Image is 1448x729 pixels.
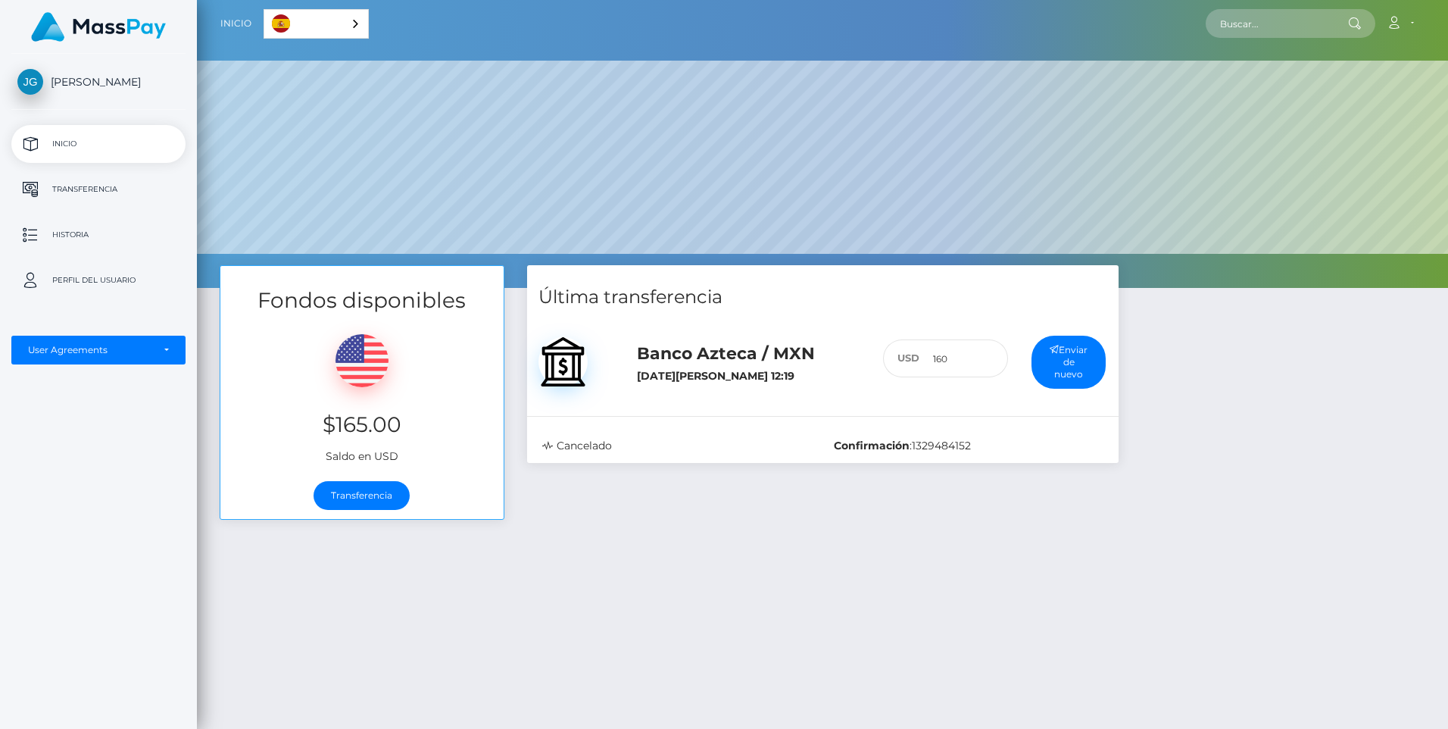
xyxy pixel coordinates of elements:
a: Transferencia [314,481,410,510]
p: Historia [17,224,179,246]
p: Transferencia [17,178,179,201]
a: Transferencia [11,171,186,208]
h5: Banco Azteca / MXN [637,343,860,366]
a: Español [264,10,368,38]
aside: Language selected: Español [264,9,369,39]
p: Inicio [17,133,179,155]
button: Enviar de nuevo [1031,336,1106,390]
a: Historia [11,216,186,254]
h6: [DATE][PERSON_NAME] 12:19 [637,370,860,383]
a: Inicio [11,125,186,163]
span: 1329484152 [912,439,971,452]
span: [PERSON_NAME] [11,75,186,89]
div: USD [883,339,919,378]
div: Cancelado [531,438,823,454]
h3: Fondos disponibles [220,286,504,315]
a: Inicio [220,8,251,39]
h4: Última transferencia [538,284,1107,311]
img: USD.png [335,334,389,387]
a: Perfil del usuario [11,261,186,299]
div: : [822,438,1115,454]
b: Confirmación [834,439,910,452]
h3: $165.00 [232,410,492,440]
img: bank.svg [538,337,588,386]
div: Saldo en USD [220,315,504,472]
input: Buscar... [1206,9,1348,38]
input: 160.00 [919,339,1008,378]
img: MassPay [31,12,166,42]
div: Language [264,9,369,39]
div: User Agreements [28,344,152,356]
button: User Agreements [11,336,186,364]
p: Perfil del usuario [17,269,179,292]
